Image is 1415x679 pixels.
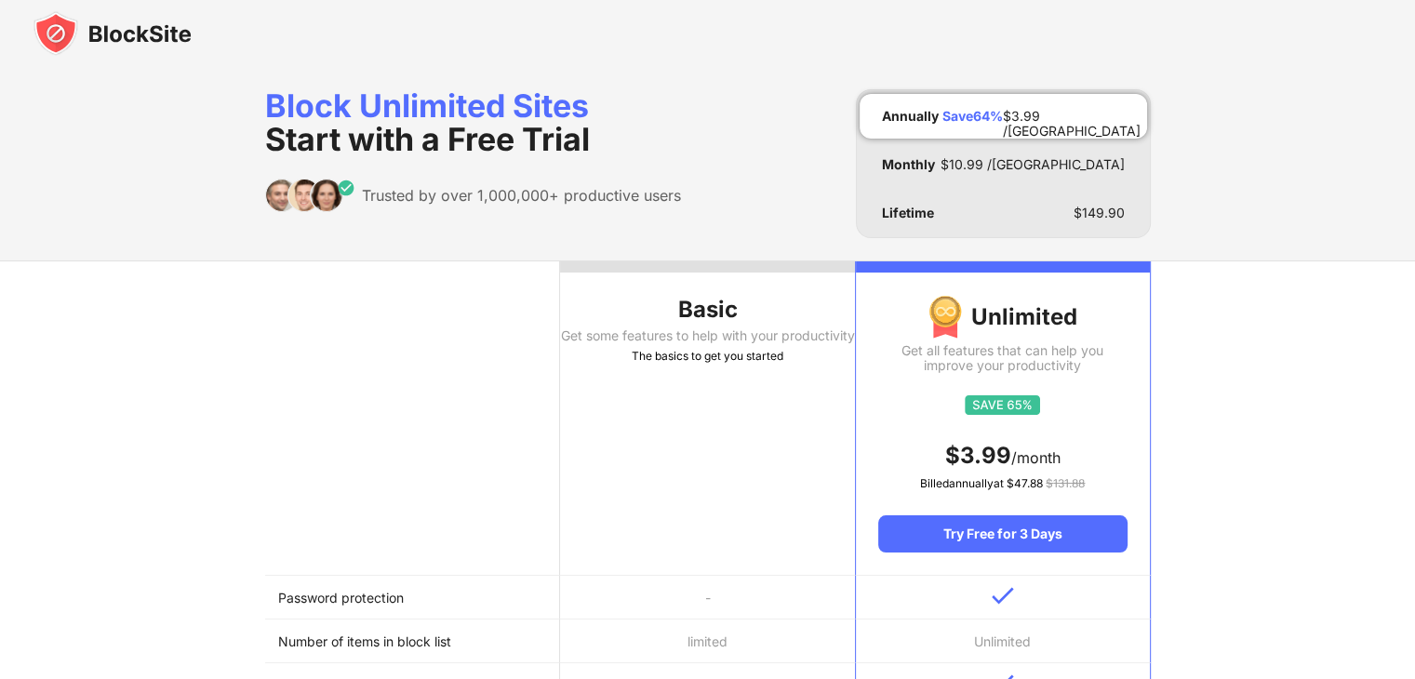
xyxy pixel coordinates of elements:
[878,343,1127,373] div: Get all features that can help you improve your productivity
[878,295,1127,339] div: Unlimited
[878,515,1127,553] div: Try Free for 3 Days
[882,109,939,124] div: Annually
[878,474,1127,493] div: Billed annually at $ 47.88
[878,441,1127,471] div: /month
[941,157,1125,172] div: $ 10.99 /[GEOGRAPHIC_DATA]
[560,347,855,366] div: The basics to get you started
[928,295,962,339] img: img-premium-medal
[560,576,855,619] td: -
[1003,109,1141,124] div: $ 3.99 /[GEOGRAPHIC_DATA]
[855,619,1150,663] td: Unlimited
[882,206,934,220] div: Lifetime
[965,395,1040,415] img: save65.svg
[942,109,1003,124] div: Save 64 %
[1046,476,1085,490] span: $ 131.88
[362,186,681,205] div: Trusted by over 1,000,000+ productive users
[1074,206,1125,220] div: $ 149.90
[560,295,855,325] div: Basic
[265,619,560,663] td: Number of items in block list
[560,619,855,663] td: limited
[945,442,1011,469] span: $ 3.99
[265,120,590,158] span: Start with a Free Trial
[33,11,192,56] img: blocksite-icon-black.svg
[265,576,560,619] td: Password protection
[560,328,855,343] div: Get some features to help with your productivity
[265,89,681,156] div: Block Unlimited Sites
[265,179,355,212] img: trusted-by.svg
[882,157,935,172] div: Monthly
[992,587,1014,605] img: v-blue.svg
